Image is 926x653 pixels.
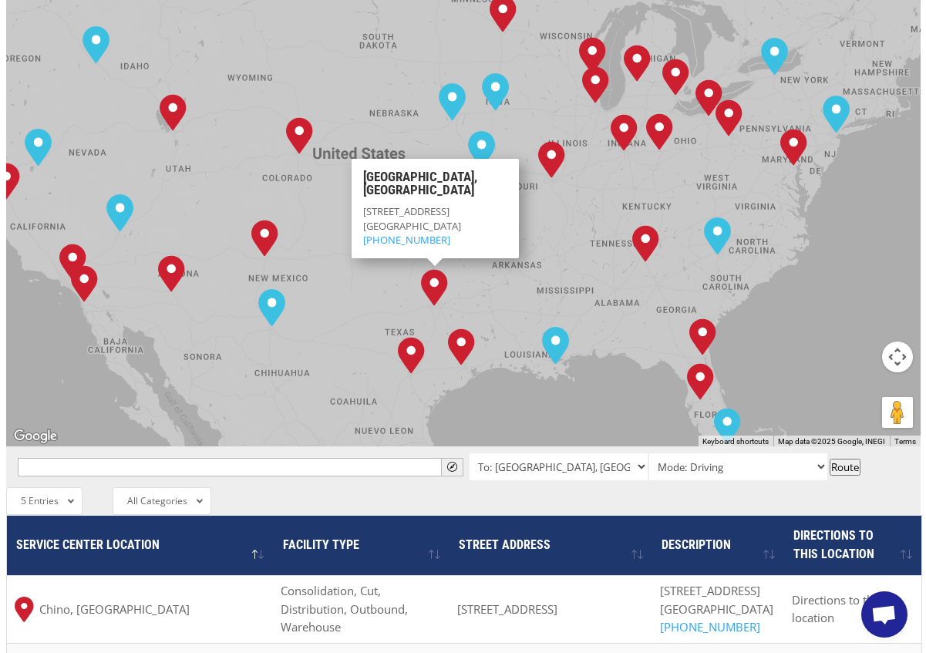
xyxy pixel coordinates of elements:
[273,516,449,575] th: Facility Type : activate to sort column ascending
[656,52,695,102] div: Detroit, MI
[15,597,34,622] img: xgs-icon-map-pin-red.svg
[698,211,737,261] div: Charlotte, NC
[283,537,359,552] span: Facility Type
[709,93,749,143] div: Pittsburgh, PA
[618,39,657,88] div: Grand Rapids, MI
[76,20,116,69] div: Boise, ID
[861,591,907,638] div: Open chat
[573,31,612,80] div: Milwaukee, WI
[415,263,454,312] div: Dallas, TX
[53,237,93,287] div: Chino, CA
[483,167,522,217] div: Springfield, MO
[442,322,481,372] div: Houston, TX
[462,125,501,174] div: Kansas City, MO
[362,218,460,232] span: [GEOGRAPHIC_DATA]
[640,107,679,157] div: Dayton, OH
[501,165,512,176] span: Close
[784,516,921,575] th: Directions to this location: activate to sort column ascending
[576,60,615,109] div: Chicago, IL
[433,77,472,126] div: Omaha, NE
[152,249,191,298] div: Phoenix, AZ
[65,259,104,308] div: San Diego, CA
[127,494,187,507] span: All Categories
[21,494,59,507] span: 5 Entries
[681,357,720,406] div: Lakeland, FL
[778,437,885,446] span: Map data ©2025 Google, INEGI
[660,583,760,598] span: [STREET_ADDRESS]
[774,123,813,172] div: Baltimore, MD
[39,601,190,619] span: Chino, [GEOGRAPHIC_DATA]
[662,537,731,552] span: Description
[702,436,769,447] button: Keyboard shortcuts
[10,426,61,446] a: Open this area in Google Maps (opens a new window)
[280,111,319,160] div: Denver, CO
[362,170,507,204] h3: [GEOGRAPHIC_DATA], [GEOGRAPHIC_DATA]
[882,397,913,428] button: Drag Pegman onto the map to open Street View
[447,462,457,472] span: 
[245,214,285,263] div: Albuquerque, NM
[755,32,794,81] div: Rochester, NY
[626,219,665,268] div: Tunnel Hill, GA
[792,592,882,626] span: Directions to this location
[7,516,274,575] th: Service center location : activate to sort column descending
[281,583,408,635] span: Consolidation, Cut, Distribution, Outbound, Warehouse
[793,528,874,561] span: Directions to this location
[817,89,856,139] div: Elizabeth, NJ
[894,437,916,446] a: Terms
[476,67,515,116] div: Des Moines, IA
[689,73,729,123] div: Cleveland, OH
[19,123,58,172] div: Reno, NV
[532,135,571,184] div: St. Louis, MO
[652,516,784,575] th: Description : activate to sort column ascending
[362,204,449,218] span: [STREET_ADDRESS]
[882,342,913,372] button: Map camera controls
[392,331,431,380] div: San Antonio, TX
[683,312,722,362] div: Jacksonville, FL
[708,402,747,451] div: Miami, FL
[660,619,760,634] a: [PHONE_NUMBER]
[457,601,557,617] span: [STREET_ADDRESS]
[660,601,773,617] span: [GEOGRAPHIC_DATA]
[10,426,61,446] img: Google
[536,321,575,370] div: New Orleans, LA
[604,108,644,157] div: Indianapolis, IN
[441,458,463,476] button: 
[100,188,140,237] div: Las Vegas, NV
[362,232,450,246] a: [PHONE_NUMBER]
[459,537,551,552] span: Street Address
[830,459,860,476] button: Route
[16,537,160,552] span: Service center location
[153,88,193,137] div: Salt Lake City, UT
[252,283,291,332] div: El Paso, TX
[450,516,652,575] th: Street Address: activate to sort column ascending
